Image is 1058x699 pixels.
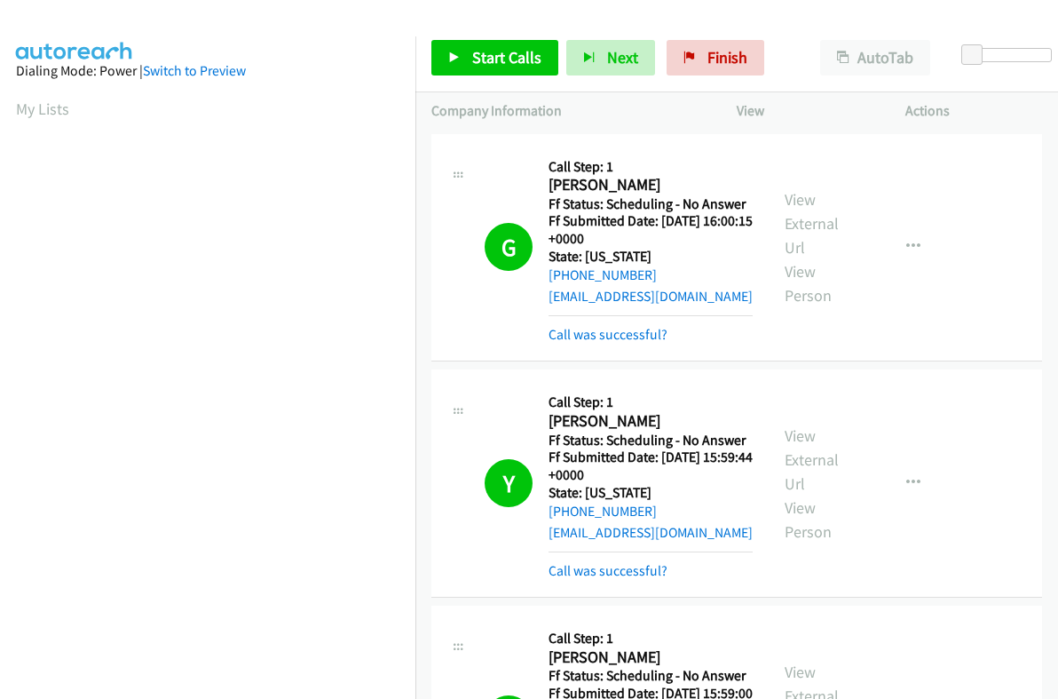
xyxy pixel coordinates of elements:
a: Call was successful? [549,562,667,579]
h5: Ff Status: Scheduling - No Answer [549,195,753,213]
h5: Ff Status: Scheduling - No Answer [549,667,753,685]
a: Start Calls [431,40,558,75]
div: Delay between calls (in seconds) [970,48,1052,62]
a: Switch to Preview [143,62,246,79]
a: [EMAIL_ADDRESS][DOMAIN_NAME] [549,524,753,541]
h1: G [485,223,533,271]
a: View Person [785,261,832,306]
h5: Ff Status: Scheduling - No Answer [549,432,753,449]
h5: Ff Submitted Date: [DATE] 16:00:15 +0000 [549,212,753,247]
h2: [PERSON_NAME] [549,175,745,195]
span: Finish [707,47,747,68]
h5: State: [US_STATE] [549,248,753,266]
h2: [PERSON_NAME] [549,411,745,432]
button: Next [566,40,655,75]
button: AutoTab [820,40,930,75]
iframe: Resource Center [1007,279,1058,420]
a: My Lists [16,99,69,119]
span: Start Calls [472,47,541,68]
h5: State: [US_STATE] [549,484,753,502]
p: Actions [905,100,1042,122]
a: [PHONE_NUMBER] [549,266,657,283]
h2: [PERSON_NAME] [549,647,745,668]
a: Call was successful? [549,326,667,343]
a: Finish [667,40,764,75]
a: View Person [785,497,832,542]
div: Dialing Mode: Power | [16,60,399,82]
a: View External Url [785,189,839,258]
a: View External Url [785,425,839,494]
h5: Ff Submitted Date: [DATE] 15:59:44 +0000 [549,449,753,483]
a: [PHONE_NUMBER] [549,503,657,520]
p: Company Information [431,100,705,122]
h1: Y [485,459,533,507]
span: Next [607,47,638,68]
h5: Call Step: 1 [549,630,753,647]
h5: Call Step: 1 [549,158,753,176]
p: View [737,100,873,122]
h5: Call Step: 1 [549,393,753,411]
a: [EMAIL_ADDRESS][DOMAIN_NAME] [549,288,753,305]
